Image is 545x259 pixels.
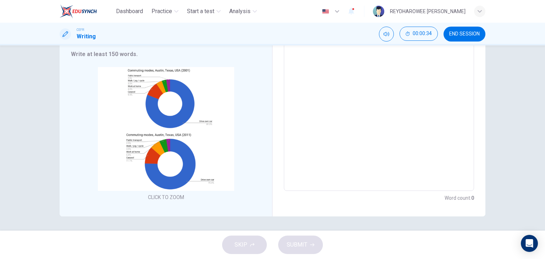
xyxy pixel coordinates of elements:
button: Start a test [184,5,224,18]
button: END SESSION [444,27,485,42]
span: 00:00:34 [413,31,432,37]
img: en [321,9,330,14]
span: Practice [152,7,172,16]
span: Analysis [229,7,251,16]
button: Analysis [226,5,260,18]
span: Dashboard [116,7,143,16]
img: EduSynch logo [60,4,97,18]
div: REYDHAROWEE [PERSON_NAME] [390,7,466,16]
img: Profile picture [373,6,384,17]
span: Start a test [187,7,214,16]
h6: Word count : [445,194,474,202]
button: Practice [149,5,181,18]
span: END SESSION [449,31,480,37]
strong: 0 [471,195,474,201]
div: Hide [400,27,438,42]
strong: Write at least 150 words. [71,51,138,57]
span: CEFR [77,27,84,32]
a: EduSynch logo [60,4,113,18]
div: Mute [379,27,394,42]
button: Dashboard [113,5,146,18]
h1: Writing [77,32,96,41]
button: 00:00:34 [400,27,438,41]
div: Open Intercom Messenger [521,235,538,252]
